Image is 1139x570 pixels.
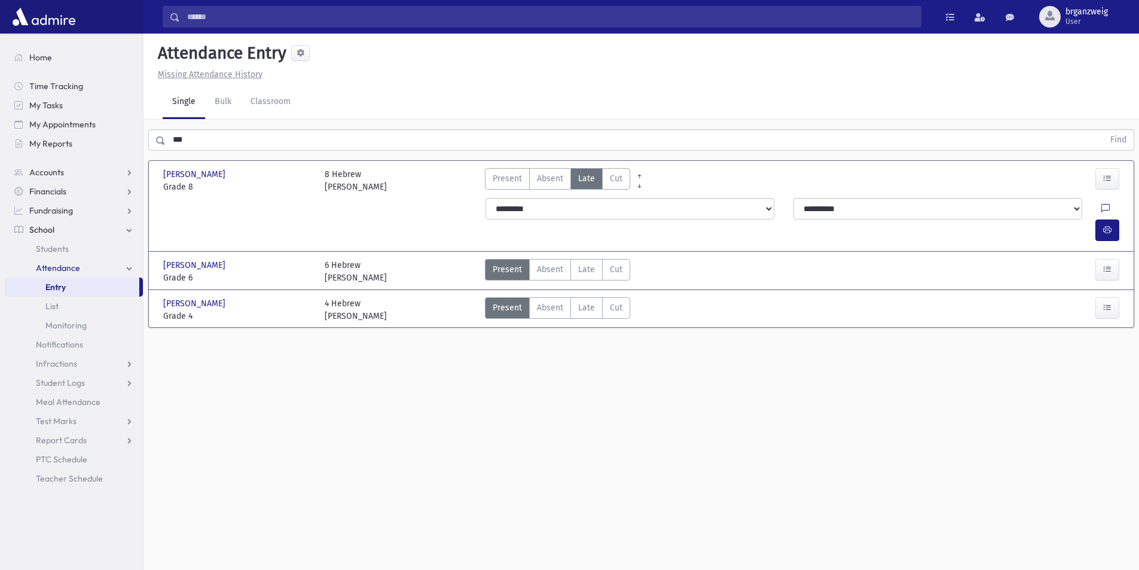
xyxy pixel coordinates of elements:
[5,258,143,278] a: Attendance
[610,301,622,314] span: Cut
[485,297,630,322] div: AttTypes
[5,431,143,450] a: Report Cards
[5,450,143,469] a: PTC Schedule
[5,469,143,488] a: Teacher Schedule
[45,320,87,331] span: Monitoring
[493,172,522,185] span: Present
[5,163,143,182] a: Accounts
[485,168,630,193] div: AttTypes
[36,397,100,407] span: Meal Attendance
[537,172,563,185] span: Absent
[1065,17,1108,26] span: User
[5,373,143,392] a: Student Logs
[578,263,595,276] span: Late
[325,168,387,193] div: 8 Hebrew [PERSON_NAME]
[5,316,143,335] a: Monitoring
[325,259,387,284] div: 6 Hebrew [PERSON_NAME]
[241,86,300,119] a: Classroom
[5,335,143,354] a: Notifications
[29,186,66,197] span: Financials
[36,416,77,426] span: Test Marks
[485,259,630,284] div: AttTypes
[29,167,64,178] span: Accounts
[36,358,77,369] span: Infractions
[5,239,143,258] a: Students
[205,86,241,119] a: Bulk
[5,278,139,297] a: Entry
[29,119,96,130] span: My Appointments
[5,48,143,67] a: Home
[153,69,262,80] a: Missing Attendance History
[5,182,143,201] a: Financials
[493,263,522,276] span: Present
[610,263,622,276] span: Cut
[45,301,59,312] span: List
[5,297,143,316] a: List
[158,69,262,80] u: Missing Attendance History
[29,52,52,63] span: Home
[29,138,72,149] span: My Reports
[5,96,143,115] a: My Tasks
[493,301,522,314] span: Present
[578,172,595,185] span: Late
[5,134,143,153] a: My Reports
[325,297,387,322] div: 4 Hebrew [PERSON_NAME]
[29,81,83,92] span: Time Tracking
[163,297,228,310] span: [PERSON_NAME]
[36,454,87,465] span: PTC Schedule
[163,272,313,284] span: Grade 6
[36,243,69,254] span: Students
[163,168,228,181] span: [PERSON_NAME]
[36,263,80,273] span: Attendance
[153,43,286,63] h5: Attendance Entry
[36,377,85,388] span: Student Logs
[5,392,143,412] a: Meal Attendance
[5,115,143,134] a: My Appointments
[578,301,595,314] span: Late
[5,220,143,239] a: School
[29,205,73,216] span: Fundraising
[36,473,103,484] span: Teacher Schedule
[1065,7,1108,17] span: brganzweig
[10,5,78,29] img: AdmirePro
[163,181,313,193] span: Grade 8
[5,201,143,220] a: Fundraising
[537,301,563,314] span: Absent
[5,354,143,373] a: Infractions
[36,435,87,446] span: Report Cards
[5,412,143,431] a: Test Marks
[163,310,313,322] span: Grade 4
[5,77,143,96] a: Time Tracking
[610,172,622,185] span: Cut
[36,339,83,350] span: Notifications
[1103,130,1134,150] button: Find
[180,6,921,28] input: Search
[29,224,54,235] span: School
[163,259,228,272] span: [PERSON_NAME]
[45,282,66,292] span: Entry
[29,100,63,111] span: My Tasks
[163,86,205,119] a: Single
[537,263,563,276] span: Absent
